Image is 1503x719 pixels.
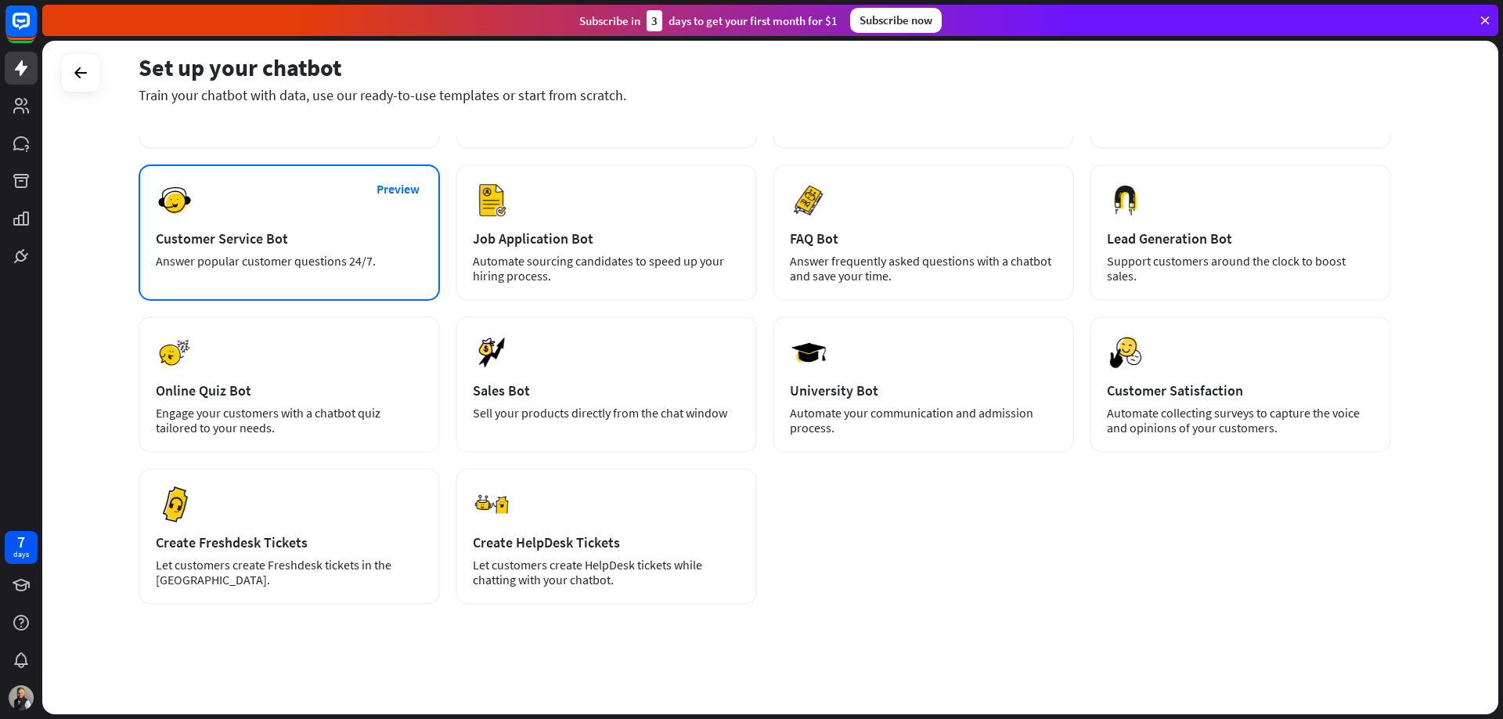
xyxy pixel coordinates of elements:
div: Automate collecting surveys to capture the voice and opinions of your customers. [1107,406,1374,435]
div: 3 [647,10,662,31]
div: Sell your products directly from the chat window [473,406,740,421]
div: Subscribe in days to get your first month for $1 [579,10,838,31]
div: Train your chatbot with data, use our ready-to-use templates or start from scratch. [139,86,1391,104]
div: days [13,549,29,560]
div: Automate your communication and admission process. [790,406,1057,435]
div: Create HelpDesk Tickets [473,533,740,551]
div: University Bot [790,381,1057,399]
div: Automate sourcing candidates to speed up your hiring process. [473,254,740,284]
div: Online Quiz Bot [156,381,423,399]
div: 7 [17,535,25,549]
div: Let customers create HelpDesk tickets while chatting with your chatbot. [473,558,740,587]
div: Sales Bot [473,381,740,399]
button: Preview [367,175,430,204]
div: Customer Service Bot [156,229,423,247]
div: Engage your customers with a chatbot quiz tailored to your needs. [156,406,423,435]
div: Support customers around the clock to boost sales. [1107,254,1374,284]
div: Set up your chatbot [139,52,1391,82]
div: Create Freshdesk Tickets [156,533,423,551]
div: Answer frequently asked questions with a chatbot and save your time. [790,254,1057,284]
div: Let customers create Freshdesk tickets in the [GEOGRAPHIC_DATA]. [156,558,423,587]
div: Customer Satisfaction [1107,381,1374,399]
div: Subscribe now [850,8,942,33]
div: FAQ Bot [790,229,1057,247]
button: Open LiveChat chat widget [13,6,59,53]
div: Answer popular customer questions 24/7. [156,254,423,269]
div: Job Application Bot [473,229,740,247]
div: Lead Generation Bot [1107,229,1374,247]
a: 7 days [5,531,38,564]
